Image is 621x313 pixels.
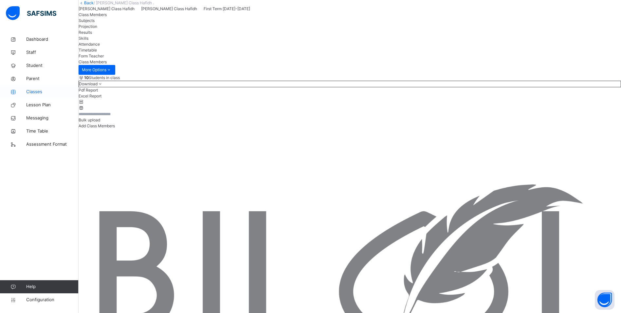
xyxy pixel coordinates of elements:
[79,123,115,128] span: Add Class Members
[26,283,78,290] span: Help
[79,36,88,41] span: Skills
[79,48,97,52] span: Timetable
[84,0,94,5] a: Back
[26,141,79,148] span: Assessment Format
[79,42,100,47] span: Attendance
[79,53,104,58] span: Form Teacher
[79,81,98,86] span: Download
[82,67,112,73] span: More Options
[26,75,79,82] span: Parent
[79,6,135,11] span: [PERSON_NAME] Class Hafidh
[141,6,197,11] span: [PERSON_NAME] Class Hafidh
[79,12,107,17] span: Class Members
[26,89,79,95] span: Classes
[79,18,95,23] span: Subjects
[26,36,79,43] span: Dashboard
[84,75,89,80] b: 10
[26,128,79,135] span: Time Table
[79,30,92,35] span: Results
[26,297,78,303] span: Configuration
[6,6,56,20] img: safsims
[204,6,250,11] span: First Term [DATE]-[DATE]
[26,62,79,69] span: Student
[595,290,614,310] button: Open asap
[79,117,100,122] span: Bulk upload
[79,59,107,64] span: Class Members
[84,75,120,81] span: Students in class
[79,24,97,29] span: Projection
[94,0,154,5] span: / [PERSON_NAME] Class Hafidh .
[79,87,621,93] li: dropdown-list-item-null-0
[26,102,79,108] span: Lesson Plan
[26,49,79,56] span: Staff
[79,93,621,99] li: dropdown-list-item-null-1
[26,115,79,121] span: Messaging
